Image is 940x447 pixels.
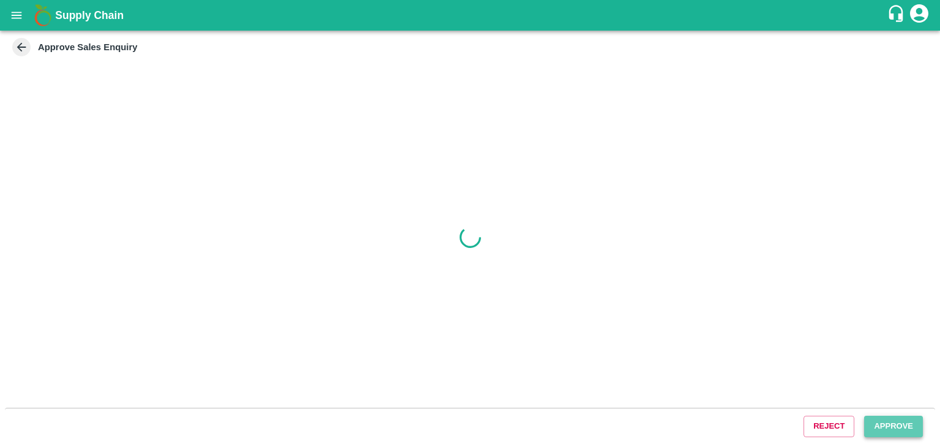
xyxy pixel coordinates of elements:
[887,4,908,26] div: customer-support
[31,3,55,28] img: logo
[2,1,31,29] button: open drawer
[55,9,124,21] b: Supply Chain
[908,2,930,28] div: account of current user
[55,7,887,24] a: Supply Chain
[864,416,923,437] button: Approve
[38,42,138,52] strong: Approve Sales Enquiry
[804,416,854,437] button: Reject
